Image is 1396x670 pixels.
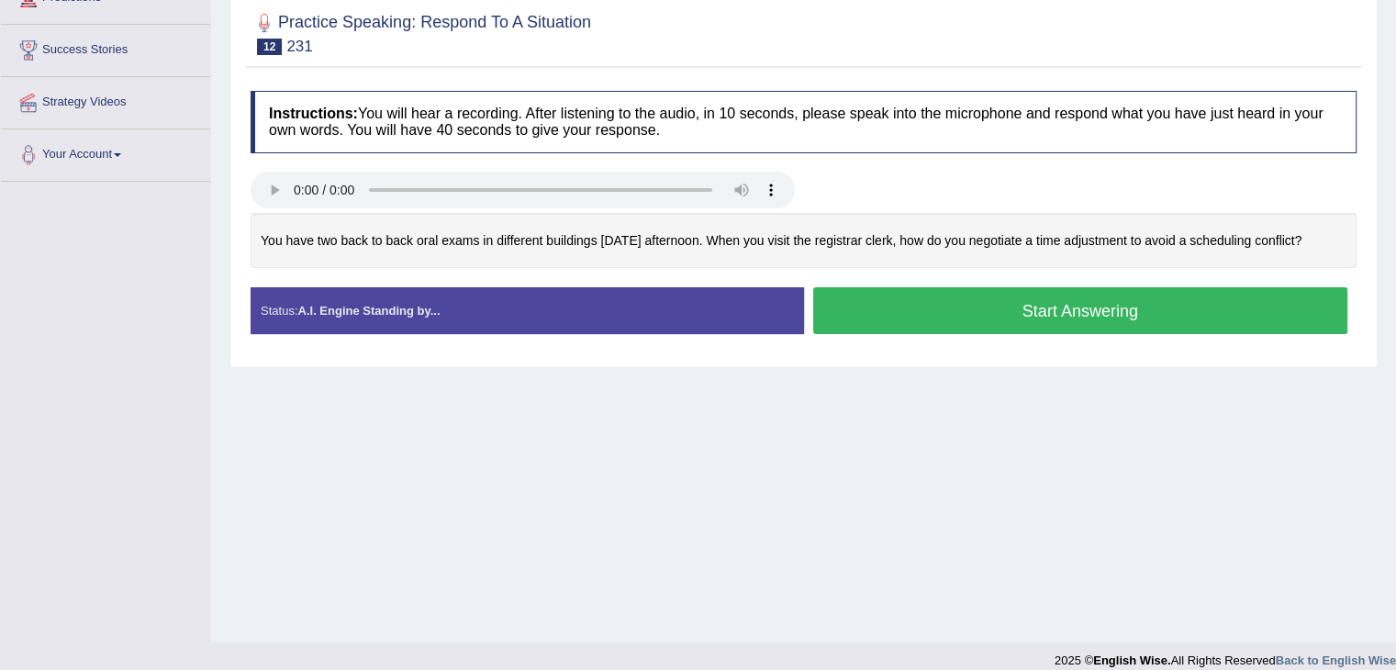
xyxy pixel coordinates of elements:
h4: You will hear a recording. After listening to the audio, in 10 seconds, please speak into the mic... [251,91,1357,152]
strong: English Wise. [1093,653,1170,667]
h2: Practice Speaking: Respond To A Situation [251,9,591,55]
b: Instructions: [269,106,358,121]
a: Success Stories [1,25,210,71]
div: You have two back to back oral exams in different buildings [DATE] afternoon. When you visit the ... [251,213,1357,269]
a: Your Account [1,129,210,175]
small: 231 [286,38,312,55]
a: Back to English Wise [1276,653,1396,667]
button: Start Answering [813,287,1348,334]
span: 12 [257,39,282,55]
strong: A.I. Engine Standing by... [297,304,440,318]
div: 2025 © All Rights Reserved [1055,642,1396,669]
div: Status: [251,287,804,334]
a: Strategy Videos [1,77,210,123]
